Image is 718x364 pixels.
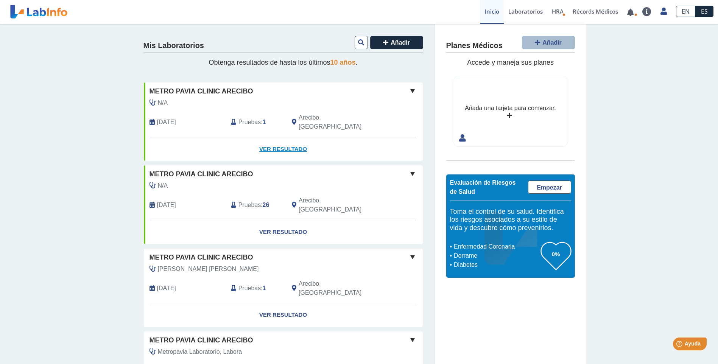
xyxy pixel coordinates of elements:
a: EN [676,6,695,17]
span: 10 años [330,59,356,66]
b: 26 [263,202,269,208]
a: Ver Resultado [144,137,423,161]
a: Ver Resultado [144,220,423,244]
h5: Toma el control de su salud. Identifica los riesgos asociados a su estilo de vida y descubre cómo... [450,208,571,232]
span: Arecibo, PR [299,279,382,297]
button: Añadir [370,36,423,49]
span: Metro Pavia Clinic Arecibo [150,252,253,263]
iframe: Help widget launcher [651,334,710,356]
div: Añada una tarjeta para comenzar. [465,104,556,113]
li: Diabetes [452,260,541,269]
b: 1 [263,285,266,291]
span: Metro Pavia Clinic Arecibo [150,169,253,179]
a: ES [695,6,713,17]
h3: 0% [541,249,571,259]
a: Empezar [528,180,571,194]
span: 2024-06-17 [157,201,176,210]
span: Arecibo, PR [299,113,382,131]
a: Ver Resultado [144,303,423,327]
span: Empezar [537,184,562,191]
span: Obtenga resultados de hasta los últimos . [209,59,357,66]
span: Rivera Riestra, Victor [158,264,259,274]
div: : [225,113,286,131]
span: 2025-10-07 [157,118,176,127]
button: Añadir [522,36,575,49]
span: 2025-10-02 [157,284,176,293]
span: Metro Pavia Clinic Arecibo [150,335,253,345]
span: N/A [158,98,168,107]
li: Enfermedad Coronaria [452,242,541,251]
span: Pruebas [238,118,261,127]
span: HRA [552,8,564,15]
span: Metropavia Laboratorio, Labora [158,347,242,356]
span: Añadir [542,39,562,46]
span: N/A [158,181,168,190]
span: Evaluación de Riesgos de Salud [450,179,516,195]
b: 1 [263,119,266,125]
span: Metro Pavia Clinic Arecibo [150,86,253,96]
span: Pruebas [238,284,261,293]
span: Pruebas [238,201,261,210]
span: Añadir [391,39,410,46]
span: Accede y maneja sus planes [467,59,554,66]
h4: Planes Médicos [446,41,503,50]
h4: Mis Laboratorios [143,41,204,50]
div: : [225,279,286,297]
span: Arecibo, PR [299,196,382,214]
li: Derrame [452,251,541,260]
div: : [225,196,286,214]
